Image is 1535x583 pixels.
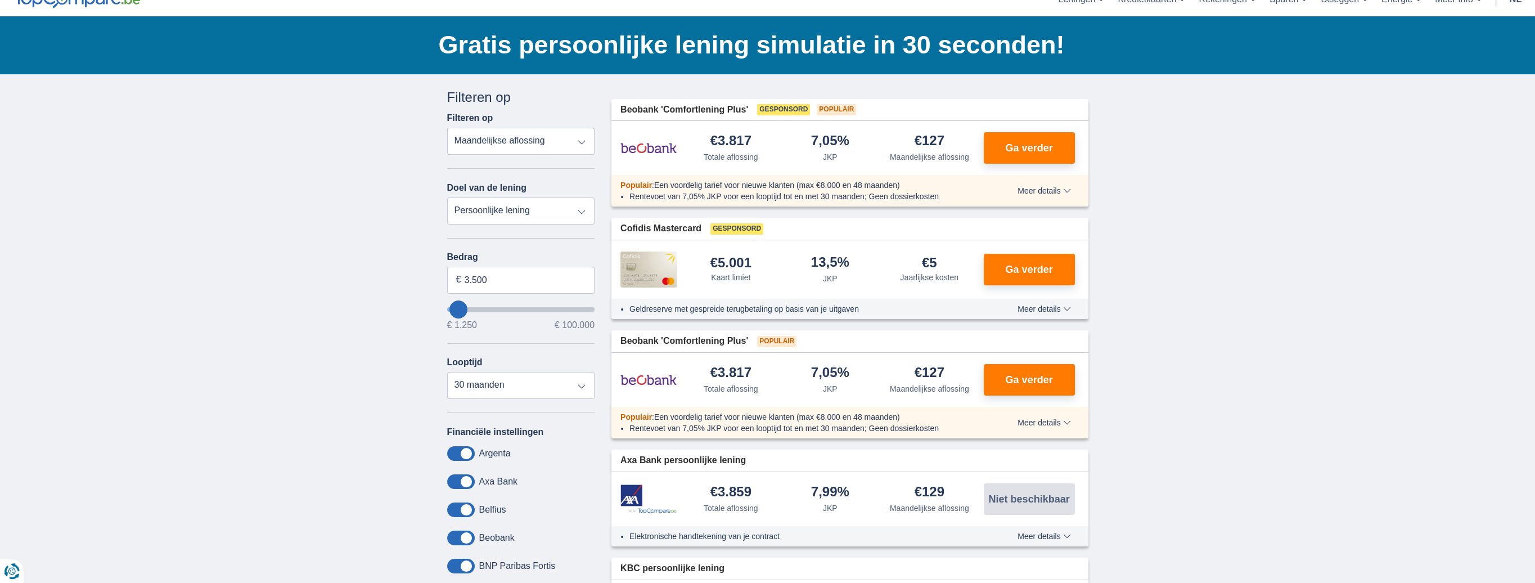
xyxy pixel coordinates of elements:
span: Ga verder [1005,375,1052,385]
label: Beobank [479,533,515,543]
img: product.pl.alt Beobank [620,134,677,162]
span: € [456,273,461,286]
label: Axa Bank [479,477,517,487]
span: Meer details [1018,187,1070,195]
div: : [611,180,985,191]
span: Meer details [1018,305,1070,313]
div: €3.817 [710,134,751,149]
span: Beobank 'Comfortlening Plus' [620,104,748,116]
li: Geldreserve met gespreide terugbetaling op basis van je uitgaven [629,303,976,315]
div: Totale aflossing [704,503,758,514]
img: product.pl.alt Cofidis CC [620,252,677,288]
button: Meer details [1009,304,1079,313]
div: 7,05% [811,134,849,149]
div: Jaarlijkse kosten [901,272,959,283]
div: €5 [922,256,937,270]
span: Beobank 'Comfortlening Plus' [620,335,748,348]
label: Argenta [479,449,511,459]
span: Populair [620,181,652,190]
button: Meer details [1009,186,1079,195]
h1: Gratis persoonlijke lening simulatie in 30 seconden! [439,28,1088,62]
div: Totale aflossing [704,383,758,394]
div: JKP [823,273,838,284]
button: Ga verder [984,132,1075,164]
li: Elektronische handtekening van je contract [629,531,976,542]
span: Gesponsord [757,104,810,115]
div: Maandelijkse aflossing [890,151,969,163]
div: : [611,411,985,423]
div: 7,99% [811,485,849,500]
span: KBC persoonlijke lening [620,562,724,575]
span: Een voordelig tarief voor nieuwe klanten (max €8.000 en 48 maanden) [654,412,900,421]
span: Niet beschikbaar [988,494,1069,504]
input: wantToBorrow [447,307,595,312]
img: product.pl.alt Beobank [620,366,677,394]
div: €3.817 [710,366,751,381]
button: Meer details [1009,532,1079,541]
label: Bedrag [447,252,595,262]
div: 13,5% [811,255,849,271]
span: Meer details [1018,532,1070,540]
span: Axa Bank persoonlijke lening [620,454,746,467]
label: Financiële instellingen [447,427,544,437]
div: JKP [823,383,838,394]
div: Maandelijkse aflossing [890,383,969,394]
span: Gesponsord [710,223,763,235]
label: Looptijd [447,357,483,367]
span: Een voordelig tarief voor nieuwe klanten (max €8.000 en 48 maanden) [654,181,900,190]
li: Rentevoet van 7,05% JKP voor een looptijd tot en met 30 maanden; Geen dossierkosten [629,191,976,202]
img: product.pl.alt Axa Bank [620,485,677,514]
div: 7,05% [811,366,849,381]
span: Populair [620,412,652,421]
span: Meer details [1018,419,1070,427]
label: Doel van de lening [447,183,526,193]
button: Ga verder [984,254,1075,285]
span: € 1.250 [447,321,477,330]
span: Cofidis Mastercard [620,222,701,235]
div: €127 [915,134,944,149]
button: Meer details [1009,418,1079,427]
span: Populair [757,336,796,347]
span: Populair [817,104,856,115]
div: Filteren op [447,88,595,107]
div: JKP [823,503,838,514]
div: €129 [915,485,944,500]
label: BNP Paribas Fortis [479,561,556,571]
div: €127 [915,366,944,381]
button: Niet beschikbaar [984,483,1075,515]
span: € 100.000 [555,321,595,330]
span: Ga verder [1005,264,1052,275]
label: Filteren op [447,113,493,123]
li: Rentevoet van 7,05% JKP voor een looptijd tot en met 30 maanden; Geen dossierkosten [629,423,976,434]
span: Ga verder [1005,143,1052,153]
div: JKP [823,151,838,163]
div: Kaart limiet [711,272,750,283]
div: €5.001 [710,256,751,270]
div: Totale aflossing [704,151,758,163]
div: €3.859 [710,485,751,500]
label: Belfius [479,505,506,515]
div: Maandelijkse aflossing [890,503,969,514]
button: Ga verder [984,364,1075,396]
